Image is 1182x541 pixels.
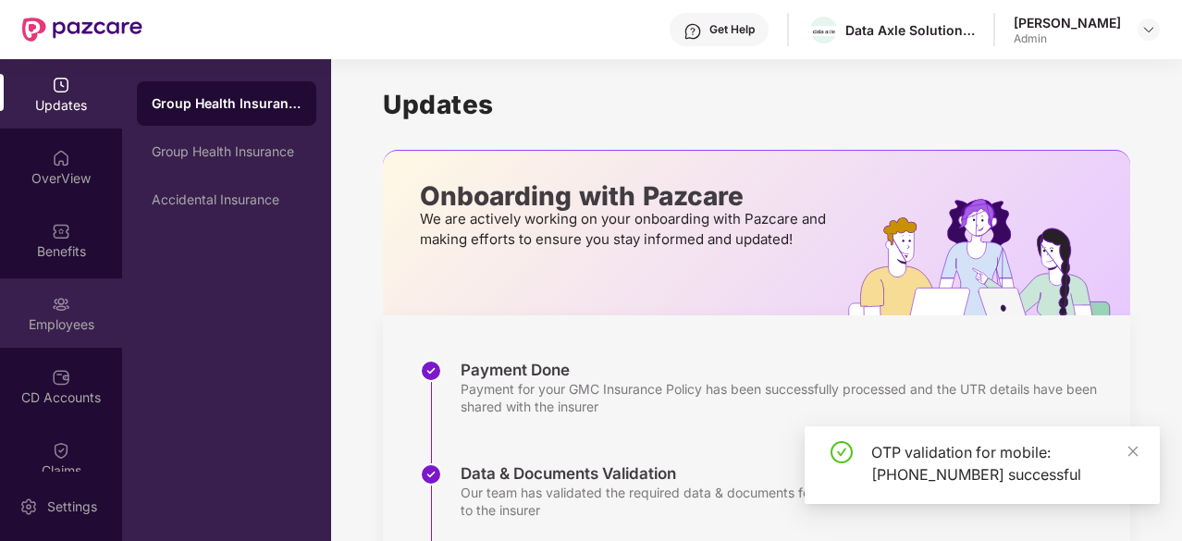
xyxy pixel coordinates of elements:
[52,368,70,387] img: svg+xml;base64,PHN2ZyBpZD0iQ0RfQWNjb3VudHMiIGRhdGEtbmFtZT0iQ0QgQWNjb3VudHMiIHhtbG5zPSJodHRwOi8vd3...
[52,295,70,314] img: svg+xml;base64,PHN2ZyBpZD0iRW1wbG95ZWVzIiB4bWxucz0iaHR0cDovL3d3dy53My5vcmcvMjAwMC9zdmciIHdpZHRoPS...
[420,360,442,382] img: svg+xml;base64,PHN2ZyBpZD0iU3RlcC1Eb25lLTMyeDMyIiB4bWxucz0iaHR0cDovL3d3dy53My5vcmcvMjAwMC9zdmciIH...
[152,94,302,113] div: Group Health Insurance
[461,380,1112,415] div: Payment for your GMC Insurance Policy has been successfully processed and the UTR details have be...
[152,144,302,159] div: Group Health Insurance
[42,498,103,516] div: Settings
[871,441,1138,486] div: OTP validation for mobile: [PHONE_NUMBER] successful
[1014,31,1121,46] div: Admin
[420,463,442,486] img: svg+xml;base64,PHN2ZyBpZD0iU3RlcC1Eb25lLTMyeDMyIiB4bWxucz0iaHR0cDovL3d3dy53My5vcmcvMjAwMC9zdmciIH...
[52,76,70,94] img: svg+xml;base64,PHN2ZyBpZD0iVXBkYXRlZCIgeG1sbnM9Imh0dHA6Ly93d3cudzMub3JnLzIwMDAvc3ZnIiB3aWR0aD0iMj...
[1127,445,1139,458] span: close
[461,463,1112,484] div: Data & Documents Validation
[420,209,831,250] p: We are actively working on your onboarding with Pazcare and making efforts to ensure you stay inf...
[52,222,70,240] img: svg+xml;base64,PHN2ZyBpZD0iQmVuZWZpdHMiIHhtbG5zPSJodHRwOi8vd3d3LnczLm9yZy8yMDAwL3N2ZyIgd2lkdGg9Ij...
[461,360,1112,380] div: Payment Done
[1014,14,1121,31] div: [PERSON_NAME]
[19,498,38,516] img: svg+xml;base64,PHN2ZyBpZD0iU2V0dGluZy0yMHgyMCIgeG1sbnM9Imh0dHA6Ly93d3cudzMub3JnLzIwMDAvc3ZnIiB3aW...
[831,441,853,463] span: check-circle
[810,26,837,36] img: WhatsApp%20Image%202022-10-27%20at%2012.58.27.jpeg
[845,21,975,39] div: Data Axle Solutions Private Limited
[22,18,142,42] img: New Pazcare Logo
[461,484,1112,519] div: Our team has validated the required data & documents for the insurance policy copy and submitted ...
[52,441,70,460] img: svg+xml;base64,PHN2ZyBpZD0iQ2xhaW0iIHhtbG5zPSJodHRwOi8vd3d3LnczLm9yZy8yMDAwL3N2ZyIgd2lkdGg9IjIwIi...
[152,192,302,207] div: Accidental Insurance
[848,199,1130,315] img: hrOnboarding
[709,22,755,37] div: Get Help
[52,149,70,167] img: svg+xml;base64,PHN2ZyBpZD0iSG9tZSIgeG1sbnM9Imh0dHA6Ly93d3cudzMub3JnLzIwMDAvc3ZnIiB3aWR0aD0iMjAiIG...
[383,89,1130,120] h1: Updates
[1141,22,1156,37] img: svg+xml;base64,PHN2ZyBpZD0iRHJvcGRvd24tMzJ4MzIiIHhtbG5zPSJodHRwOi8vd3d3LnczLm9yZy8yMDAwL3N2ZyIgd2...
[420,188,831,204] p: Onboarding with Pazcare
[683,22,702,41] img: svg+xml;base64,PHN2ZyBpZD0iSGVscC0zMngzMiIgeG1sbnM9Imh0dHA6Ly93d3cudzMub3JnLzIwMDAvc3ZnIiB3aWR0aD...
